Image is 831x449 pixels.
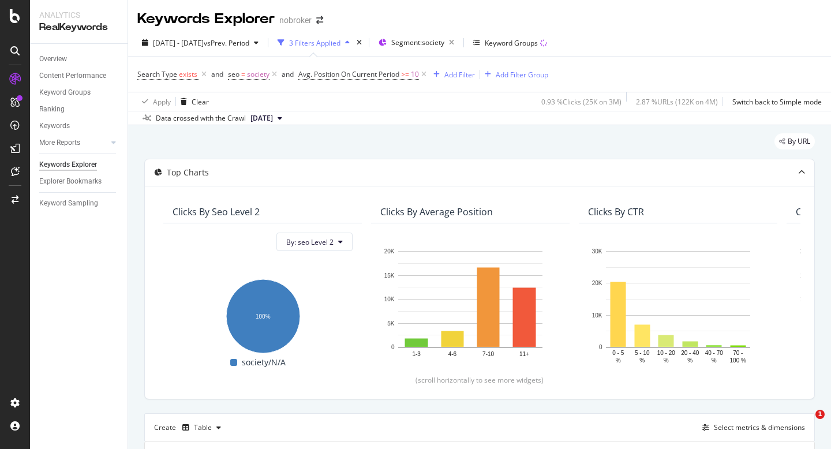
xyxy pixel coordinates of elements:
[286,237,334,247] span: By: seo Level 2
[705,350,724,356] text: 40 - 70
[384,248,395,255] text: 20K
[496,70,548,80] div: Add Filter Group
[298,69,399,79] span: Avg. Position On Current Period
[391,38,444,47] span: Segment: society
[282,69,294,79] div: and
[316,16,323,24] div: arrow-right-arrow-left
[592,280,602,287] text: 20K
[153,97,171,107] div: Apply
[179,69,197,79] span: exists
[384,272,395,279] text: 15K
[728,92,822,111] button: Switch back to Simple mode
[800,296,810,302] text: 10K
[733,350,743,356] text: 70 -
[714,422,805,432] div: Select metrics & dimensions
[279,14,312,26] div: nobroker
[391,344,395,350] text: 0
[241,69,245,79] span: =
[380,206,493,218] div: Clicks By Average Position
[137,92,171,111] button: Apply
[730,357,746,364] text: 100 %
[792,410,819,437] iframe: Intercom live chat
[159,375,800,385] div: (scroll horizontally to see more widgets)
[39,159,97,171] div: Keywords Explorer
[444,70,475,80] div: Add Filter
[39,137,80,149] div: More Reports
[39,175,119,188] a: Explorer Bookmarks
[173,206,260,218] div: Clicks By seo Level 2
[681,350,699,356] text: 20 - 40
[192,97,209,107] div: Clear
[39,197,119,209] a: Keyword Sampling
[616,357,621,364] text: %
[39,70,106,82] div: Content Performance
[167,167,209,178] div: Top Charts
[698,421,805,435] button: Select metrics & dimensions
[485,38,538,48] div: Keyword Groups
[480,68,548,81] button: Add Filter Group
[774,133,815,149] div: legacy label
[636,97,718,107] div: 2.87 % URLs ( 122K on 4M )
[374,33,459,52] button: Segment:society
[154,418,226,437] div: Create
[137,33,263,52] button: [DATE] - [DATE]vsPrev. Period
[194,424,212,431] div: Table
[156,113,246,124] div: Data crossed with the Crawl
[39,87,91,99] div: Keyword Groups
[176,92,209,111] button: Clear
[635,350,650,356] text: 5 - 10
[39,120,70,132] div: Keywords
[800,248,810,255] text: 20K
[39,21,118,34] div: RealKeywords
[815,410,825,419] span: 1
[588,206,644,218] div: Clicks By CTR
[282,69,294,80] button: and
[39,70,119,82] a: Content Performance
[612,350,624,356] text: 0 - 5
[599,344,602,350] text: 0
[250,113,273,124] span: 2025 Sep. 1st
[411,66,419,83] span: 10
[153,38,204,48] span: [DATE] - [DATE]
[39,103,119,115] a: Ranking
[39,103,65,115] div: Ranking
[39,53,119,65] a: Overview
[39,87,119,99] a: Keyword Groups
[387,320,395,327] text: 5K
[354,37,364,48] div: times
[732,97,822,107] div: Switch back to Simple mode
[137,69,177,79] span: Search Type
[39,175,102,188] div: Explorer Bookmarks
[246,111,287,125] button: [DATE]
[39,197,98,209] div: Keyword Sampling
[429,68,475,81] button: Add Filter
[173,273,353,356] svg: A chart.
[482,351,494,357] text: 7-10
[228,69,239,79] span: seo
[39,159,119,171] a: Keywords Explorer
[247,66,269,83] span: society
[800,272,810,279] text: 15K
[639,357,645,364] text: %
[469,33,552,52] button: Keyword Groups
[204,38,249,48] span: vs Prev. Period
[712,357,717,364] text: %
[39,53,67,65] div: Overview
[687,357,692,364] text: %
[39,120,119,132] a: Keywords
[276,233,353,251] button: By: seo Level 2
[541,97,622,107] div: 0.93 % Clicks ( 25K on 3M )
[519,351,529,357] text: 11+
[39,137,108,149] a: More Reports
[211,69,223,80] button: and
[380,245,560,366] svg: A chart.
[412,351,421,357] text: 1-3
[657,350,676,356] text: 10 - 20
[592,312,602,319] text: 10K
[788,138,810,145] span: By URL
[137,9,275,29] div: Keywords Explorer
[588,245,768,366] svg: A chart.
[273,33,354,52] button: 3 Filters Applied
